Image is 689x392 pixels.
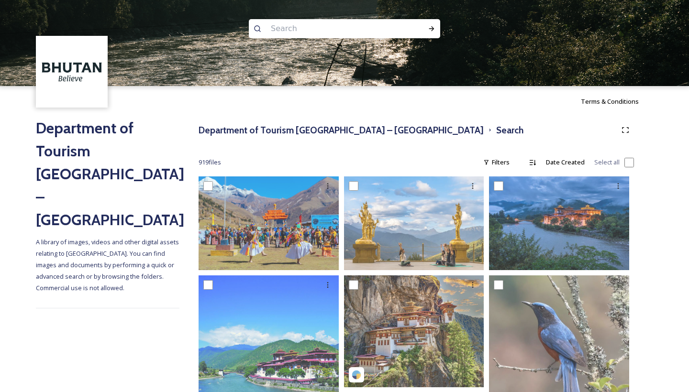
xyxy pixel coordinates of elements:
span: Terms & Conditions [581,97,639,106]
span: 919 file s [199,158,221,167]
span: A library of images, videos and other digital assets relating to [GEOGRAPHIC_DATA]. You can find ... [36,238,180,292]
img: Punakha by Marcus Westberg29.jpg [489,176,629,270]
img: LLL02796.jpg [199,176,339,270]
input: Search [266,18,397,39]
h2: Department of Tourism [GEOGRAPHIC_DATA] – [GEOGRAPHIC_DATA] [36,117,179,231]
div: Date Created [541,153,589,172]
h3: Department of Tourism [GEOGRAPHIC_DATA] – [GEOGRAPHIC_DATA] [199,123,484,137]
img: Marcus Westberg _ Thimphu27.jpg [344,176,484,270]
img: snapsea-logo.png [352,370,361,380]
a: Terms & Conditions [581,96,653,107]
span: Select all [594,158,620,167]
div: Filters [478,153,514,172]
img: jphowphotos-17938400438532298.jpg [344,275,484,387]
h3: Search [496,123,523,137]
img: BT_Logo_BB_Lockup_CMYK_High%2520Res.jpg [37,37,107,107]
